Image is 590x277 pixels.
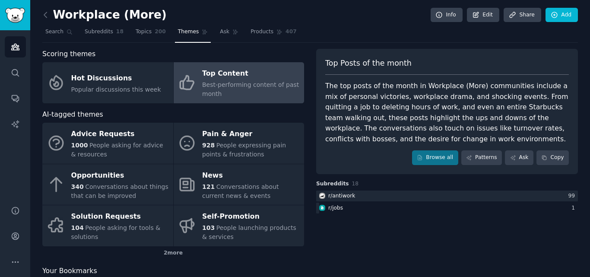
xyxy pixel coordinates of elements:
span: Scoring themes [42,49,95,60]
div: Pain & Anger [202,127,300,141]
a: Topics200 [133,25,169,43]
a: Add [546,8,578,22]
a: Search [42,25,76,43]
img: antiwork [319,193,325,199]
span: 200 [155,28,166,36]
a: Top ContentBest-performing content of past month [174,62,305,103]
span: Best-performing content of past month [202,81,299,97]
span: 18 [352,181,359,187]
a: Themes [175,25,211,43]
div: Hot Discussions [71,71,161,85]
span: Your Bookmarks [42,266,97,277]
a: Ask [217,25,241,43]
span: People expressing pain points & frustrations [202,142,286,158]
a: Opportunities340Conversations about things that can be improved [42,164,173,205]
a: Ask [505,150,533,165]
span: People launching products & services [202,224,296,240]
a: Solution Requests104People asking for tools & solutions [42,205,173,246]
span: 407 [285,28,297,36]
h2: Workplace (More) [42,8,167,22]
a: Products407 [247,25,299,43]
span: Ask [220,28,229,36]
span: 1000 [71,142,88,149]
a: Advice Requests1000People asking for advice & resources [42,123,173,164]
div: The top posts of the month in Workplace (More) communities include a mix of personal victories, w... [325,81,569,144]
a: News121Conversations about current news & events [174,164,305,205]
span: Themes [178,28,199,36]
button: Copy [536,150,569,165]
a: Edit [467,8,499,22]
span: Conversations about current news & events [202,183,279,199]
img: GummySearch logo [5,8,25,23]
span: 103 [202,224,215,231]
a: Patterns [461,150,502,165]
a: Share [504,8,541,22]
img: jobs [319,205,325,211]
div: News [202,169,300,182]
span: Subreddits [316,180,349,188]
span: Products [251,28,273,36]
span: Conversations about things that can be improved [71,183,168,199]
a: Pain & Anger928People expressing pain points & frustrations [174,123,305,164]
a: Browse all [412,150,458,165]
div: Advice Requests [71,127,169,141]
span: Subreddits [85,28,113,36]
span: 104 [71,224,84,231]
div: r/ jobs [328,204,343,212]
div: 1 [571,204,578,212]
div: 99 [568,192,578,200]
span: People asking for advice & resources [71,142,163,158]
div: Opportunities [71,169,169,182]
span: Search [45,28,63,36]
span: Top Posts of the month [325,58,412,69]
a: jobsr/jobs1 [316,203,578,213]
div: Self-Promotion [202,210,300,224]
span: 340 [71,183,84,190]
a: Info [431,8,463,22]
div: Solution Requests [71,210,169,224]
a: Self-Promotion103People launching products & services [174,205,305,246]
span: 928 [202,142,215,149]
span: Topics [136,28,152,36]
a: antiworkr/antiwork99 [316,191,578,201]
div: Top Content [202,67,300,81]
div: r/ antiwork [328,192,355,200]
span: AI-tagged themes [42,109,103,120]
a: Hot DiscussionsPopular discussions this week [42,62,173,103]
div: 2 more [42,246,304,260]
a: Subreddits18 [82,25,127,43]
span: 121 [202,183,215,190]
span: Popular discussions this week [71,86,161,93]
span: People asking for tools & solutions [71,224,161,240]
span: 18 [116,28,124,36]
